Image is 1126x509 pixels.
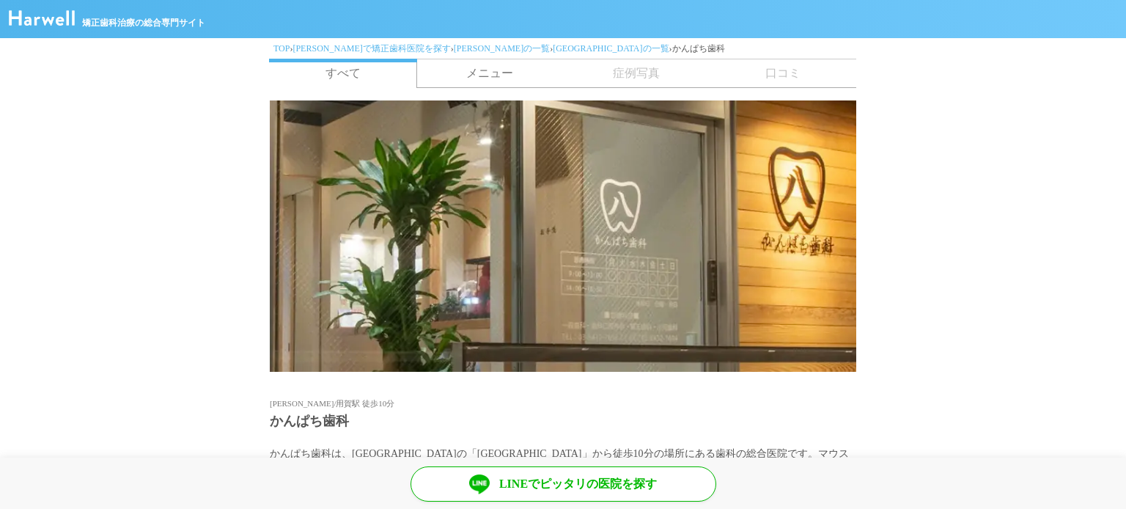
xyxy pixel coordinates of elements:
a: TOP [273,43,290,54]
a: LINEでピッタリの医院を探す [411,466,716,502]
a: [PERSON_NAME]で矯正歯科医院を探す [292,43,450,54]
img: %E3%82%B9%E3%82%AF%E3%83%AA%E3%83%BC%E3%83%B3%E3%82%B7%E3%83%A7%E3%83%83%E3%83%88%202021-05-21%20... [270,100,856,372]
span: 矯正歯科治療の総合専門サイト [82,16,205,29]
a: すべて [269,59,417,88]
a: メニュー [416,59,563,87]
div: › › › › [270,38,856,59]
div: [PERSON_NAME]/用賀駅 徒歩10分 [270,395,856,411]
span: 口コミ [710,59,856,87]
a: [PERSON_NAME]の一覧 [454,43,550,54]
span: 症例写真 [563,59,710,87]
h1: かんぱち歯科 [270,411,856,431]
img: ハーウェル [9,10,75,26]
p: かんぱち歯科は、[GEOGRAPHIC_DATA]の「[GEOGRAPHIC_DATA]」から徒歩10分の場所にある歯科の総合医院です。マウスピース矯正に対応しており、費用は全体矯正55万円から... [270,446,856,477]
a: [GEOGRAPHIC_DATA]の一覧 [553,43,669,54]
a: ハーウェル [9,15,75,28]
span: かんぱち歯科 [672,43,725,54]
